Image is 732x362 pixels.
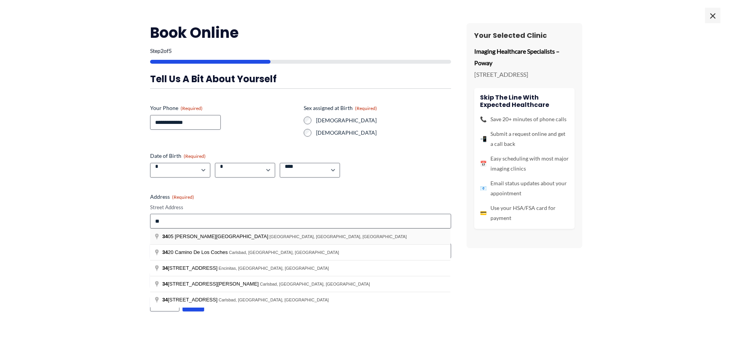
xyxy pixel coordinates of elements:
label: [DEMOGRAPHIC_DATA] [316,117,451,124]
span: 34 [162,249,168,255]
li: Easy scheduling with most major imaging clinics [480,154,569,174]
span: 📅 [480,159,487,169]
span: Carlsbad, [GEOGRAPHIC_DATA], [GEOGRAPHIC_DATA] [260,282,370,286]
li: Save 20+ minutes of phone calls [480,114,569,124]
span: (Required) [355,105,377,111]
legend: Sex assigned at Birth [304,104,377,112]
span: (Required) [181,105,203,111]
span: 34 [162,233,168,239]
p: Imaging Healthcare Specialists – Poway [474,46,575,68]
p: [STREET_ADDRESS] [474,69,575,80]
span: (Required) [172,194,194,200]
li: Use your HSA/FSA card for payment [480,203,569,223]
li: Email status updates about your appointment [480,178,569,198]
span: 34 [162,297,168,303]
span: [STREET_ADDRESS] [162,297,219,303]
span: 34 [162,281,168,287]
span: Encinitas, [GEOGRAPHIC_DATA], [GEOGRAPHIC_DATA] [219,266,329,271]
span: [GEOGRAPHIC_DATA], [GEOGRAPHIC_DATA], [GEOGRAPHIC_DATA] [269,234,407,239]
span: (Required) [184,153,206,159]
span: Carlsbad, [GEOGRAPHIC_DATA], [GEOGRAPHIC_DATA] [229,250,339,255]
legend: Address [150,193,194,201]
label: Street Address [150,204,451,211]
span: 💳 [480,208,487,218]
span: 2 [161,47,164,54]
legend: Date of Birth [150,152,206,160]
span: 34 [162,265,168,271]
label: Your Phone [150,104,298,112]
span: 📞 [480,114,487,124]
span: [STREET_ADDRESS] [162,265,219,271]
p: Step of [150,48,451,54]
h4: Skip the line with Expected Healthcare [480,94,569,108]
h2: Book Online [150,23,451,42]
span: 📲 [480,134,487,144]
li: Submit a request online and get a call back [480,129,569,149]
span: Carlsbad, [GEOGRAPHIC_DATA], [GEOGRAPHIC_DATA] [219,298,329,302]
span: 05 [PERSON_NAME][GEOGRAPHIC_DATA] [162,233,270,239]
span: [STREET_ADDRESS][PERSON_NAME] [162,281,260,287]
span: 5 [169,47,172,54]
span: 📧 [480,183,487,193]
h3: Your Selected Clinic [474,31,575,40]
label: [DEMOGRAPHIC_DATA] [316,129,451,137]
h3: Tell us a bit about yourself [150,73,451,85]
span: × [705,8,720,23]
span: 20 Camino De Los Coches [162,249,229,255]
